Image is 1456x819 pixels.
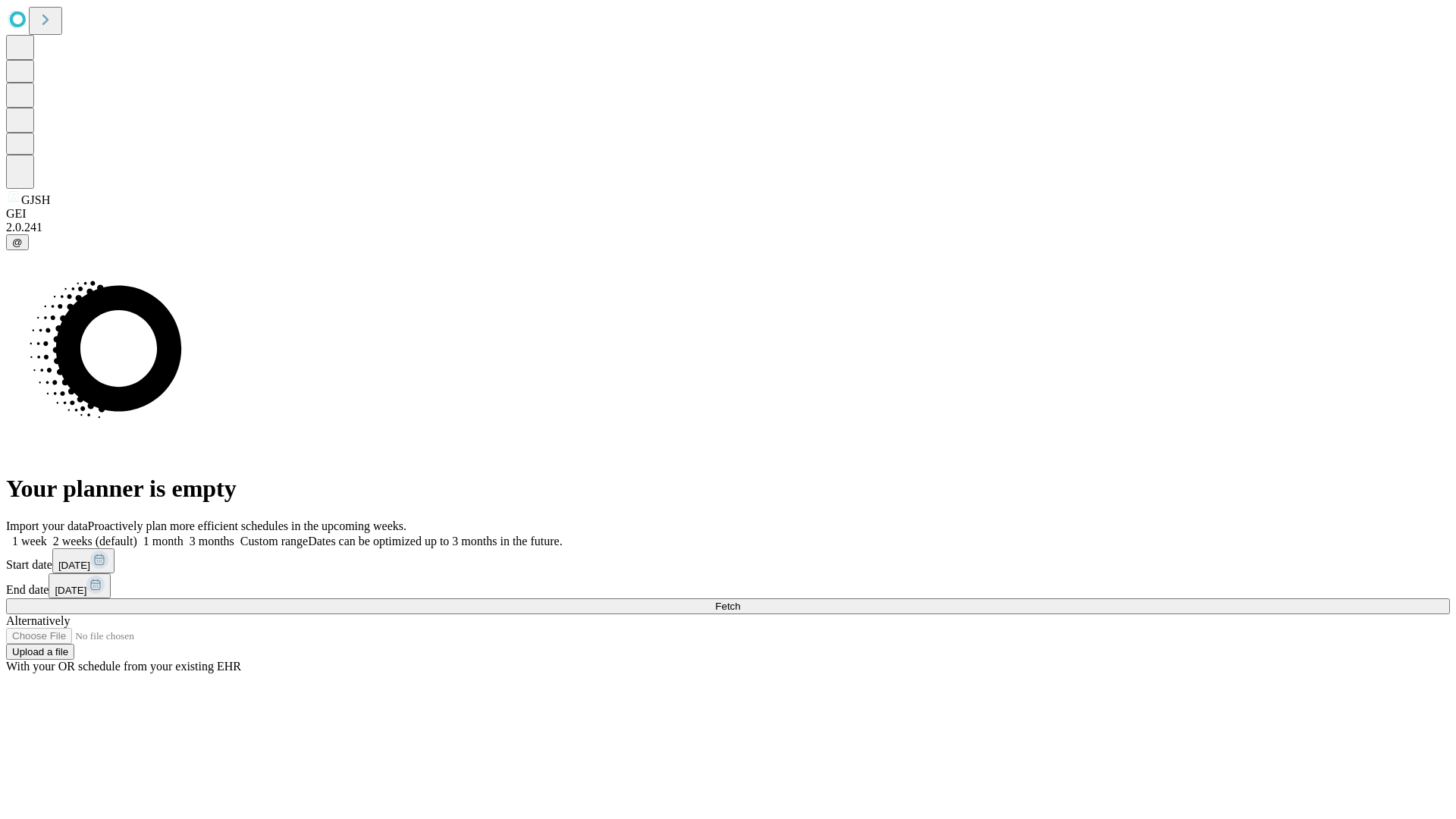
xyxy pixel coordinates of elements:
button: [DATE] [49,573,111,598]
span: @ [12,237,23,248]
span: With your OR schedule from your existing EHR [6,660,241,673]
div: Start date [6,548,1450,573]
span: [DATE] [58,560,90,571]
div: GEI [6,207,1450,221]
span: Import your data [6,519,88,532]
span: Proactively plan more efficient schedules in the upcoming weeks. [88,519,406,532]
span: 1 week [12,535,47,548]
button: @ [6,234,29,250]
button: Fetch [6,598,1450,614]
span: [DATE] [55,585,86,596]
span: Dates can be optimized up to 3 months in the future. [308,535,562,548]
span: Fetch [715,601,740,612]
span: 2 weeks (default) [53,535,137,548]
button: Upload a file [6,644,74,660]
button: [DATE] [52,548,115,573]
span: 1 month [143,535,184,548]
div: End date [6,573,1450,598]
h1: Your planner is empty [6,475,1450,503]
span: Alternatively [6,614,70,627]
span: Custom range [240,535,308,548]
span: 3 months [190,535,234,548]
div: 2.0.241 [6,221,1450,234]
span: GJSH [21,193,50,206]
